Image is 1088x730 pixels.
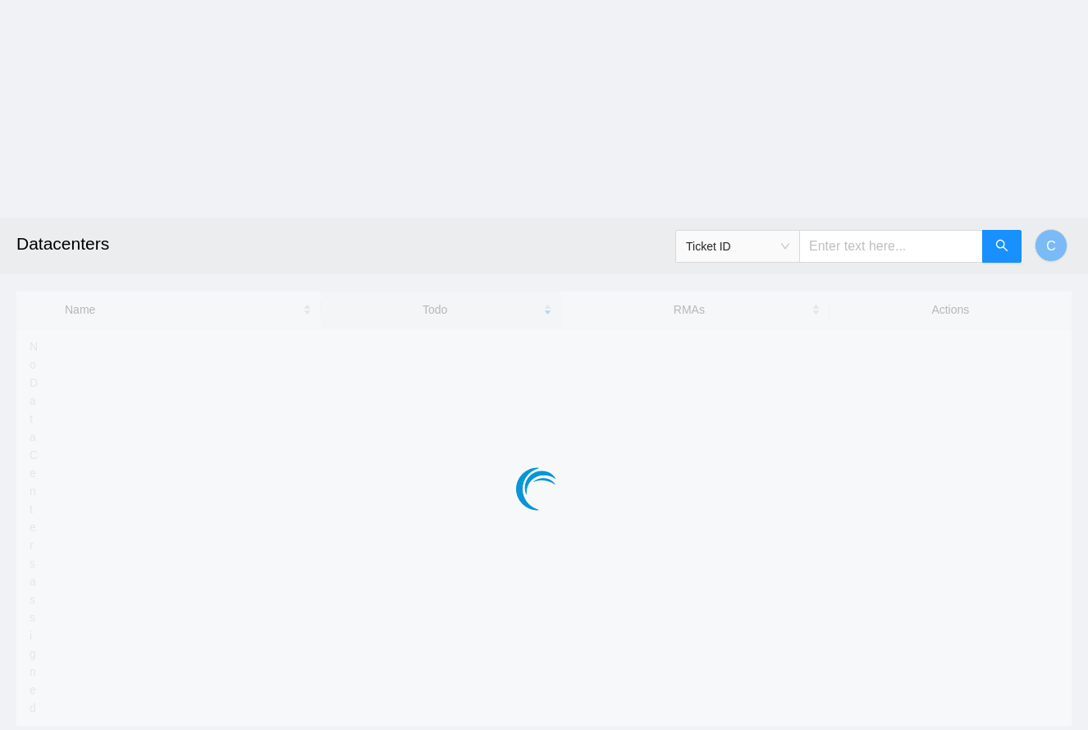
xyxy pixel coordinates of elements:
[799,230,983,263] input: Enter text here...
[995,239,1008,255] span: search
[1046,236,1056,256] span: C
[16,218,755,270] h2: Datacenters
[1035,229,1067,262] button: C
[982,230,1022,263] button: search
[686,234,789,259] span: Ticket ID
